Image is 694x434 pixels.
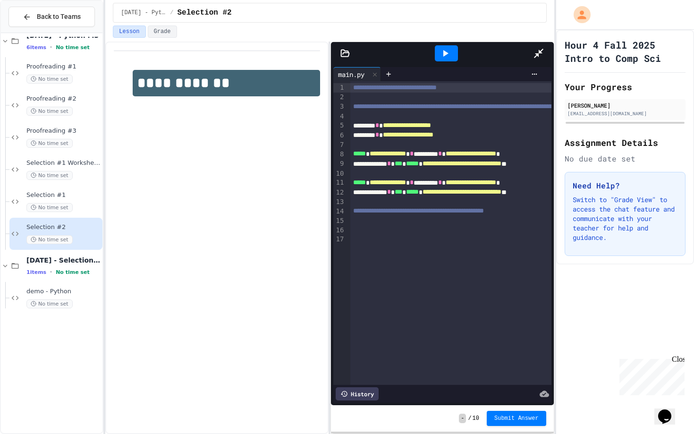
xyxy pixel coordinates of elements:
[333,188,345,197] div: 12
[333,112,345,121] div: 4
[26,256,101,264] span: [DATE] - Selection #2
[333,140,345,150] div: 7
[473,415,479,422] span: 10
[26,191,101,199] span: Selection #1
[37,12,81,22] span: Back to Teams
[336,387,379,400] div: History
[573,180,677,191] h3: Need Help?
[333,69,369,79] div: main.py
[178,7,232,18] span: Selection #2
[333,226,345,235] div: 16
[26,127,101,135] span: Proofreading #3
[333,131,345,140] div: 6
[26,75,73,84] span: No time set
[50,43,52,51] span: •
[26,107,73,116] span: No time set
[8,7,95,27] button: Back to Teams
[565,136,686,149] h2: Assignment Details
[26,139,73,148] span: No time set
[50,268,52,276] span: •
[333,159,345,169] div: 9
[26,288,101,296] span: demo - Python
[565,80,686,94] h2: Your Progress
[468,415,471,422] span: /
[4,4,65,60] div: Chat with us now!Close
[113,26,145,38] button: Lesson
[333,216,345,226] div: 15
[26,171,73,180] span: No time set
[56,269,90,275] span: No time set
[333,121,345,130] div: 5
[26,63,101,71] span: Proofreading #1
[121,9,166,17] span: Sept 24 - Python M3
[56,44,90,51] span: No time set
[26,223,101,231] span: Selection #2
[333,197,345,207] div: 13
[333,150,345,159] div: 8
[459,414,466,423] span: -
[333,178,345,187] div: 11
[333,169,345,179] div: 10
[333,235,345,244] div: 17
[487,411,546,426] button: Submit Answer
[333,93,345,102] div: 2
[26,95,101,103] span: Proofreading #2
[26,44,46,51] span: 6 items
[565,153,686,164] div: No due date set
[567,101,683,110] div: [PERSON_NAME]
[148,26,177,38] button: Grade
[26,299,73,308] span: No time set
[170,9,173,17] span: /
[567,110,683,117] div: [EMAIL_ADDRESS][DOMAIN_NAME]
[26,269,46,275] span: 1 items
[26,203,73,212] span: No time set
[616,355,685,395] iframe: chat widget
[333,83,345,93] div: 1
[26,159,101,167] span: Selection #1 Worksheet Verify
[333,67,381,81] div: main.py
[26,235,73,244] span: No time set
[333,102,345,111] div: 3
[654,396,685,425] iframe: chat widget
[564,4,593,26] div: My Account
[333,207,345,216] div: 14
[565,38,686,65] h1: Hour 4 Fall 2025 Intro to Comp Sci
[494,415,539,422] span: Submit Answer
[573,195,677,242] p: Switch to "Grade View" to access the chat feature and communicate with your teacher for help and ...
